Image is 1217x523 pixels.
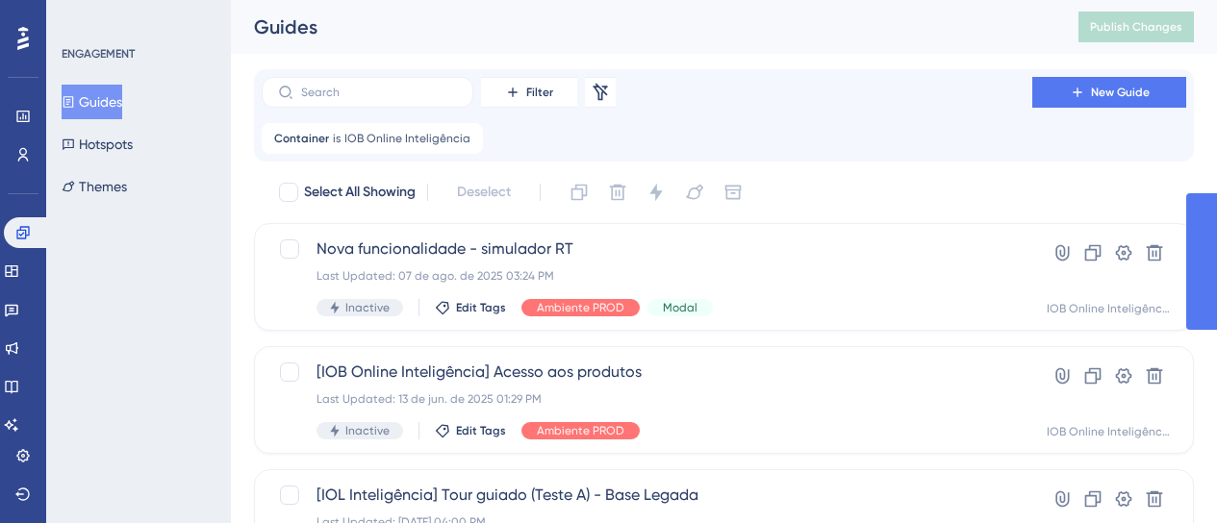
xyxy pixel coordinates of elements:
[333,131,341,146] span: is
[301,86,457,99] input: Search
[481,77,577,108] button: Filter
[457,181,511,204] span: Deselect
[456,300,506,315] span: Edit Tags
[537,300,624,315] span: Ambiente PROD
[304,181,416,204] span: Select All Showing
[344,131,470,146] span: IOB Online Inteligência
[1136,447,1194,505] iframe: UserGuiding AI Assistant Launcher
[317,361,977,384] span: [IOB Online Inteligência] Acesso aos produtos
[1090,19,1182,35] span: Publish Changes
[317,237,977,261] span: Nova funcionalidade - simulador RT
[1047,301,1170,316] div: IOB Online Inteligência
[526,85,553,100] span: Filter
[62,169,127,204] button: Themes
[345,300,390,315] span: Inactive
[254,13,1030,40] div: Guides
[1078,12,1194,42] button: Publish Changes
[1047,424,1170,439] div: IOB Online Inteligência
[456,423,506,438] span: Edit Tags
[1032,77,1186,108] button: New Guide
[440,175,528,210] button: Deselect
[317,484,977,507] span: [IOL Inteligência] Tour guiado (Teste A) - Base Legada
[62,46,135,62] div: ENGAGEMENT
[1091,85,1150,100] span: New Guide
[62,85,122,119] button: Guides
[435,300,506,315] button: Edit Tags
[274,131,329,146] span: Container
[62,127,133,162] button: Hotspots
[663,300,697,315] span: Modal
[317,268,977,284] div: Last Updated: 07 de ago. de 2025 03:24 PM
[345,423,390,438] span: Inactive
[537,423,624,438] span: Ambiente PROD
[317,391,977,407] div: Last Updated: 13 de jun. de 2025 01:29 PM
[435,423,506,438] button: Edit Tags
